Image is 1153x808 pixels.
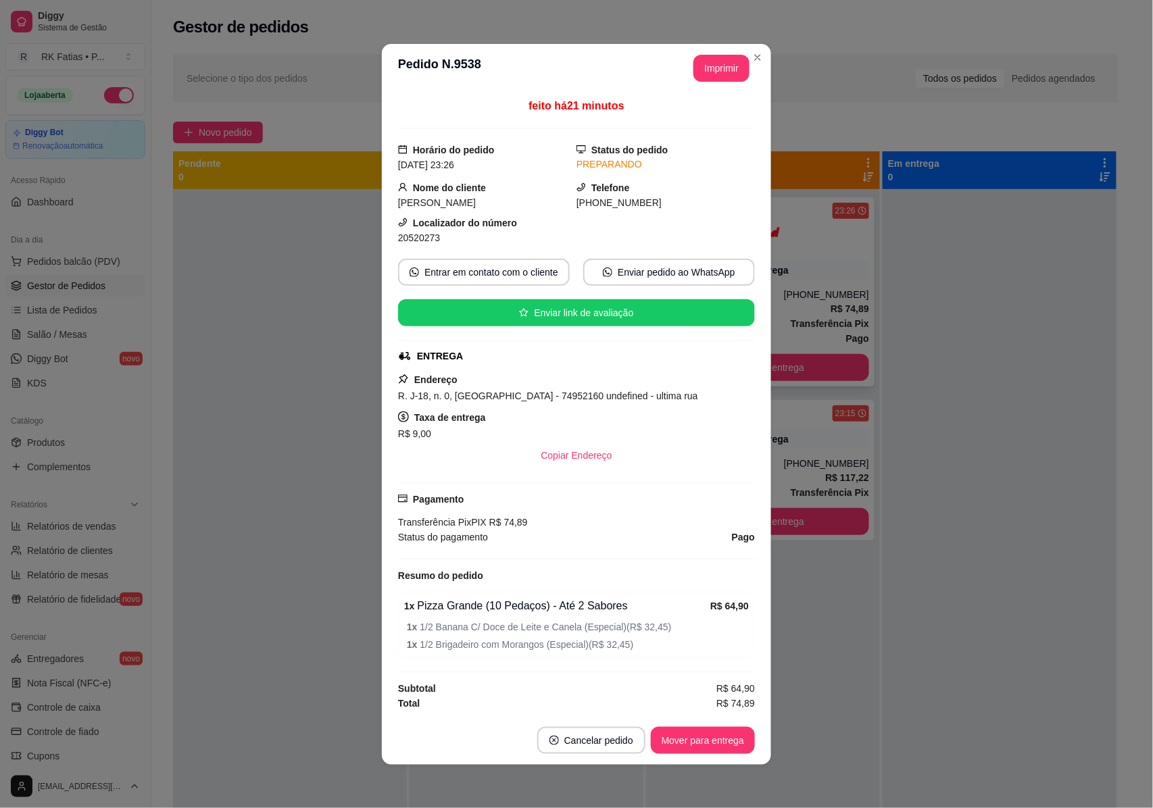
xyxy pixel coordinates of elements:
span: [PHONE_NUMBER] [576,197,662,208]
span: 20520273 [398,232,440,243]
span: credit-card [398,494,408,503]
strong: Status do pedido [591,145,668,155]
button: Imprimir [693,55,750,82]
span: Status do pagamento [398,530,488,545]
button: Copiar Endereço [530,442,622,469]
button: whats-appEnviar pedido ao WhatsApp [583,259,755,286]
span: Transferência Pix PIX [398,517,487,528]
span: R$ 74,89 [487,517,528,528]
span: feito há 21 minutos [529,100,624,111]
span: R$ 9,00 [398,428,431,439]
span: pushpin [398,374,409,384]
span: whats-app [603,268,612,277]
strong: Taxa de entrega [414,412,486,423]
div: PREPARANDO [576,157,755,172]
strong: Total [398,698,420,709]
span: R. J-18, n. 0, [GEOGRAPHIC_DATA] - 74952160 undefined - ultima rua [398,390,698,401]
strong: 1 x [407,639,420,650]
span: [DATE] 23:26 [398,159,454,170]
h3: Pedido N. 9538 [398,55,481,82]
span: phone [398,218,408,227]
span: R$ 64,90 [716,681,755,696]
strong: Endereço [414,374,458,385]
strong: R$ 64,90 [710,601,749,611]
strong: Resumo do pedido [398,570,483,581]
div: ENTREGA [417,349,463,363]
button: whats-appEntrar em contato com o cliente [398,259,570,286]
span: R$ 74,89 [716,696,755,711]
span: [PERSON_NAME] [398,197,476,208]
strong: Subtotal [398,683,436,694]
span: close-circle [549,736,559,745]
strong: Horário do pedido [413,145,495,155]
div: Pizza Grande (10 Pedaços) - Até 2 Sabores [404,598,710,614]
strong: Nome do cliente [413,182,486,193]
span: dollar [398,411,409,422]
strong: 1 x [404,601,415,611]
button: starEnviar link de avaliação [398,299,755,326]
span: user [398,182,408,192]
span: star [519,308,529,318]
button: close-circleCancelar pedido [537,727,645,754]
span: whats-app [410,268,419,277]
strong: Telefone [591,182,630,193]
span: calendar [398,145,408,154]
strong: Localizador do número [413,218,517,228]
span: desktop [576,145,586,154]
button: Mover para entrega [651,727,755,754]
strong: 1 x [407,622,420,632]
span: 1/2 Banana C/ Doce de Leite e Canela (Especial) ( R$ 32,45 ) [407,620,749,634]
span: 1/2 Brigadeiro com Morangos (Especial) ( R$ 32,45 ) [407,637,749,652]
strong: Pagamento [413,494,464,505]
span: phone [576,182,586,192]
button: Close [747,47,768,68]
strong: Pago [732,532,755,542]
